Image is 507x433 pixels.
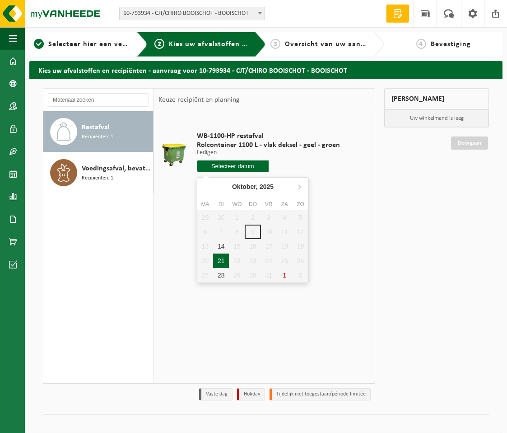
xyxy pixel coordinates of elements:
[119,7,265,20] span: 10-793934 - CJT/CHIRO BOOISCHOT - BOOISCHOT
[197,150,340,156] p: Ledigen
[29,61,502,79] h2: Kies uw afvalstoffen en recipiënten - aanvraag voor 10-793934 - CJT/CHIRO BOOISCHOT - BOOISCHOT
[169,41,293,48] span: Kies uw afvalstoffen en recipiënten
[34,39,44,49] span: 1
[213,239,229,254] div: 14
[416,39,426,49] span: 4
[82,174,113,183] span: Recipiënten: 1
[197,200,213,209] div: ma
[43,152,153,193] button: Voedingsafval, bevat producten van dierlijke oorsprong, onverpakt, categorie 3 Recipiënten: 1
[197,160,269,172] input: Selecteer datum
[120,7,265,20] span: 10-793934 - CJT/CHIRO BOOISCHOT - BOOISCHOT
[43,111,153,152] button: Restafval Recipiënten: 1
[154,39,164,49] span: 2
[228,179,277,194] div: Oktober,
[431,41,471,48] span: Bevestiging
[197,132,340,141] span: WB-1100-HP restafval
[451,136,488,150] a: Doorgaan
[385,110,488,127] p: Uw winkelmand is leeg
[82,122,110,133] span: Restafval
[48,93,149,107] input: Materiaal zoeken
[154,89,244,111] div: Keuze recipiënt en planning
[245,200,260,209] div: do
[260,184,274,190] i: 2025
[199,388,233,400] li: Vaste dag
[82,163,151,174] span: Voedingsafval, bevat producten van dierlijke oorsprong, onverpakt, categorie 3
[384,88,489,110] div: [PERSON_NAME]
[293,200,308,209] div: zo
[277,200,293,209] div: za
[229,200,245,209] div: wo
[285,41,380,48] span: Overzicht van uw aanvraag
[237,388,265,400] li: Holiday
[197,141,340,150] span: Rolcontainer 1100 L - vlak deksel - geel - groen
[270,39,280,49] span: 3
[213,200,229,209] div: di
[213,268,229,282] div: 28
[213,254,229,268] div: 21
[48,41,146,48] span: Selecteer hier een vestiging
[34,39,130,50] a: 1Selecteer hier een vestiging
[82,133,113,141] span: Recipiënten: 1
[270,388,371,400] li: Tijdelijk niet toegestaan/période limitée
[261,200,277,209] div: vr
